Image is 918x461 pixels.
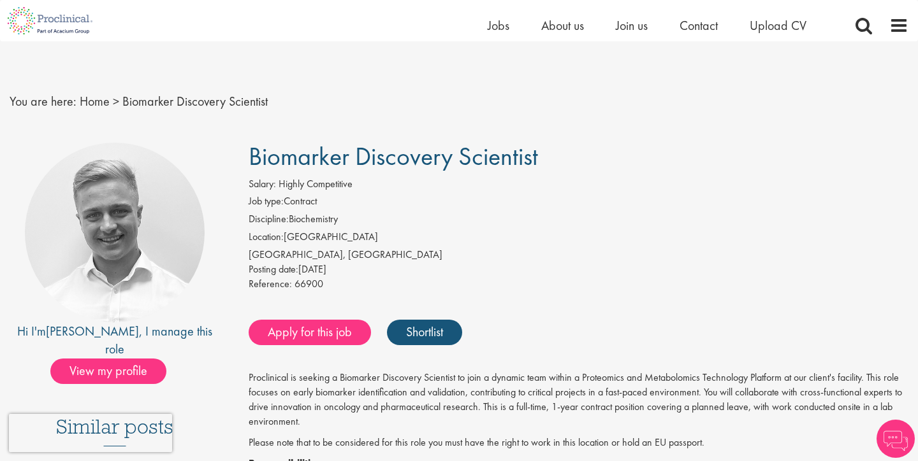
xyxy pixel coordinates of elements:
a: Join us [616,17,648,34]
label: Job type: [249,194,284,209]
p: Please note that to be considered for this role you must have the right to work in this location ... [249,436,908,450]
a: Contact [680,17,718,34]
label: Location: [249,230,284,245]
span: Highly Competitive [279,177,353,190]
span: Posting date: [249,262,298,276]
a: Shortlist [387,320,462,345]
span: 66900 [295,277,323,290]
li: Contract [249,194,908,212]
li: [GEOGRAPHIC_DATA] [249,230,908,248]
a: About us [541,17,584,34]
span: Biomarker Discovery Scientist [122,93,268,110]
iframe: reCAPTCHA [9,414,172,452]
a: Apply for this job [249,320,371,345]
label: Reference: [249,277,292,292]
label: Discipline: [249,212,289,227]
span: View my profile [50,358,166,384]
a: [PERSON_NAME] [46,323,139,339]
img: imeage of recruiter Joshua Bye [25,143,205,322]
div: [GEOGRAPHIC_DATA], [GEOGRAPHIC_DATA] [249,248,908,262]
span: You are here: [10,93,76,110]
label: Salary: [249,177,276,192]
a: View my profile [50,361,179,378]
img: Chatbot [877,420,915,458]
li: Biochemistry [249,212,908,230]
p: Proclinical is seeking a Biomarker Discovery Scientist to join a dynamic team within a Proteomics... [249,371,908,429]
div: [DATE] [249,262,908,277]
a: Upload CV [750,17,806,34]
a: breadcrumb link [80,93,110,110]
a: Jobs [488,17,509,34]
span: Biomarker Discovery Scientist [249,140,538,173]
div: Hi I'm , I manage this role [10,322,220,358]
span: > [113,93,119,110]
